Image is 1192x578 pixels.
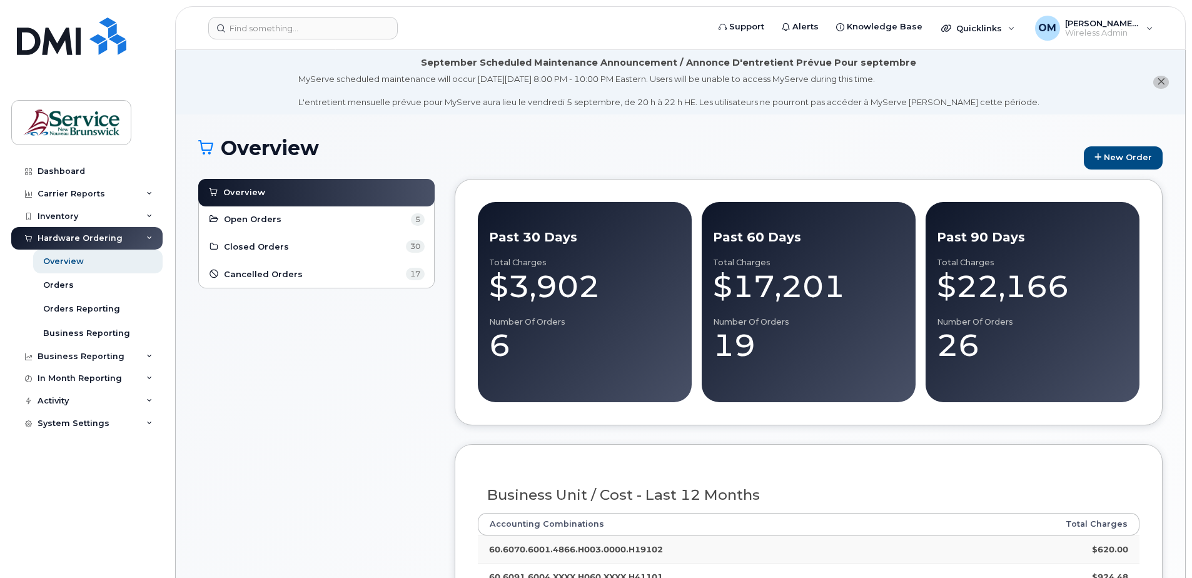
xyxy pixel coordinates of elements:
a: Overview [208,185,425,200]
span: 17 [406,268,425,280]
h3: Business Unit / Cost - Last 12 Months [487,487,1131,503]
a: New Order [1084,146,1163,170]
div: Number of Orders [713,317,904,327]
div: 19 [713,327,904,364]
span: 30 [406,240,425,253]
div: Number of Orders [937,317,1128,327]
span: Closed Orders [224,241,289,253]
th: Accounting Combinations [478,513,941,535]
span: Open Orders [224,213,281,225]
a: Open Orders 5 [208,212,425,227]
th: Total Charges [941,513,1139,535]
div: Past 60 Days [713,228,904,246]
div: $17,201 [713,268,904,305]
div: $22,166 [937,268,1128,305]
span: Overview [223,186,265,198]
div: Past 90 Days [937,228,1128,246]
a: Cancelled Orders 17 [208,266,425,281]
a: Closed Orders 30 [208,240,425,255]
div: Total Charges [713,258,904,268]
strong: 60.6070.6001.4866.H003.0000.H19102 [489,544,663,554]
span: 5 [411,213,425,226]
div: Number of Orders [489,317,680,327]
div: 26 [937,327,1128,364]
strong: $620.00 [1092,544,1128,554]
button: close notification [1153,76,1169,89]
div: Past 30 Days [489,228,680,246]
div: 6 [489,327,680,364]
span: Cancelled Orders [224,268,303,280]
div: MyServe scheduled maintenance will occur [DATE][DATE] 8:00 PM - 10:00 PM Eastern. Users will be u... [298,73,1039,108]
div: Total Charges [489,258,680,268]
div: Total Charges [937,258,1128,268]
div: $3,902 [489,268,680,305]
div: September Scheduled Maintenance Announcement / Annonce D'entretient Prévue Pour septembre [421,56,916,69]
h1: Overview [198,137,1078,159]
